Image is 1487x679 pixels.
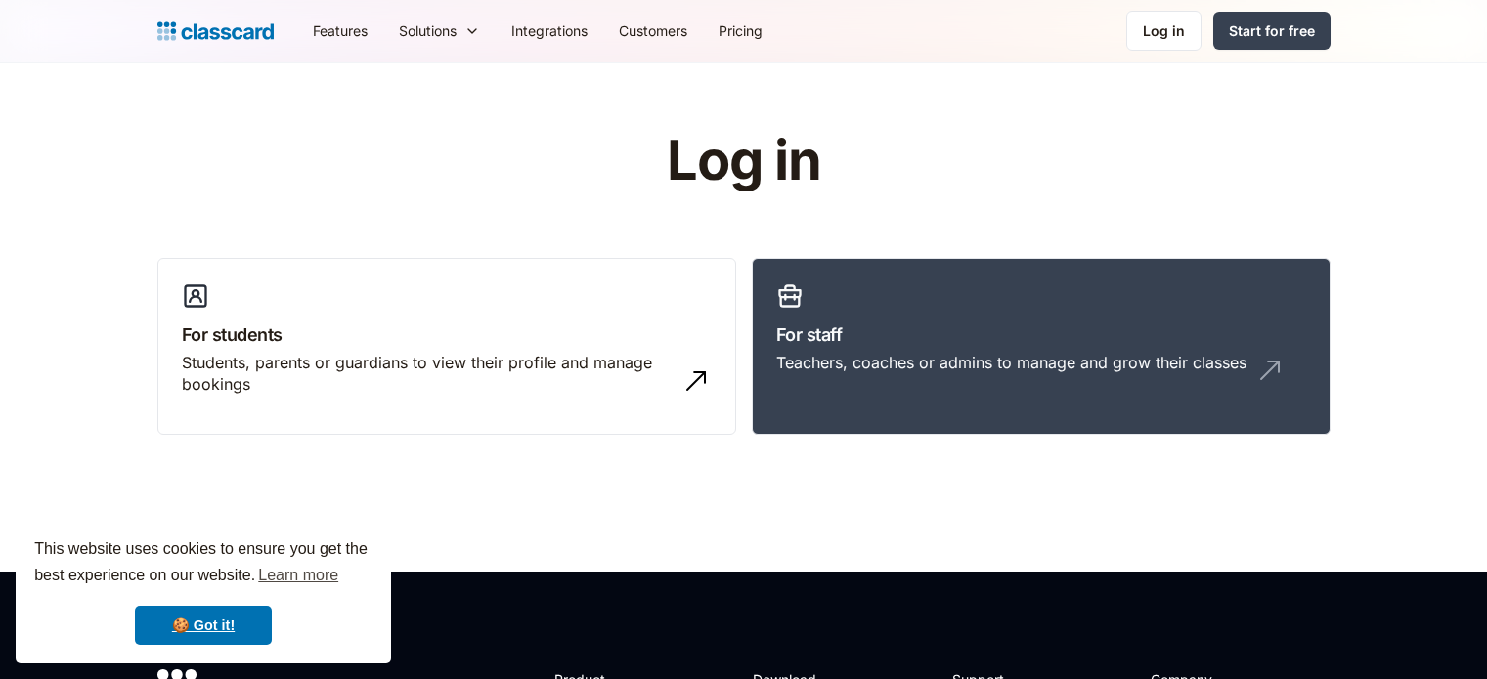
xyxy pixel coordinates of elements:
[399,21,457,41] div: Solutions
[297,9,383,53] a: Features
[383,9,496,53] div: Solutions
[433,131,1054,191] h1: Log in
[603,9,703,53] a: Customers
[182,352,673,396] div: Students, parents or guardians to view their profile and manage bookings
[182,321,712,348] h3: For students
[135,606,272,645] a: dismiss cookie message
[255,561,341,590] a: learn more about cookies
[752,258,1331,436] a: For staffTeachers, coaches or admins to manage and grow their classes
[34,537,372,590] span: This website uses cookies to ensure you get the best experience on our website.
[776,321,1306,348] h3: For staff
[1126,11,1202,51] a: Log in
[1143,21,1185,41] div: Log in
[703,9,778,53] a: Pricing
[496,9,603,53] a: Integrations
[776,352,1246,373] div: Teachers, coaches or admins to manage and grow their classes
[1213,12,1331,50] a: Start for free
[157,18,274,45] a: home
[1229,21,1315,41] div: Start for free
[16,519,391,663] div: cookieconsent
[157,258,736,436] a: For studentsStudents, parents or guardians to view their profile and manage bookings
